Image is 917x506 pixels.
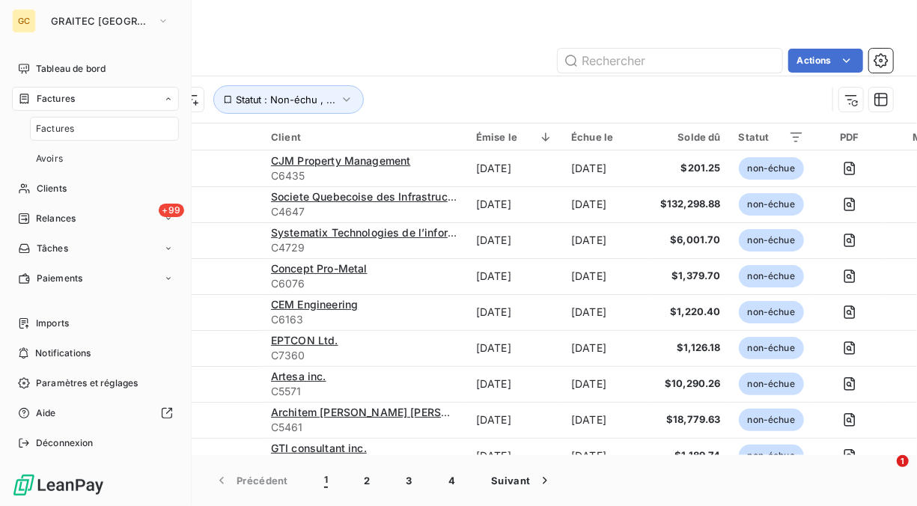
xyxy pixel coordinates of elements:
span: Imports [36,317,69,330]
span: $132,298.88 [658,197,721,212]
span: Notifications [35,347,91,360]
button: Suivant [473,465,570,496]
span: Concept Pro-Metal [271,262,368,275]
span: C5571 [271,384,458,399]
td: [DATE] [467,366,562,402]
span: non-échue [739,409,804,431]
button: 4 [430,465,473,496]
span: $18,779.63 [658,412,721,427]
span: non-échue [739,445,804,467]
span: Tâches [37,242,68,255]
iframe: Intercom live chat [866,455,902,491]
span: C6163 [271,312,458,327]
td: [DATE] [562,258,649,294]
button: Précédent [196,465,306,496]
span: GTI consultant inc. [271,442,367,454]
td: [DATE] [467,222,562,258]
div: Échue le [571,131,640,143]
span: GRAITEC [GEOGRAPHIC_DATA] [51,15,151,27]
span: Tableau de bord [36,62,106,76]
span: Paramètres et réglages [36,377,138,390]
span: Factures [36,122,74,135]
span: 1 [897,455,909,467]
span: non-échue [739,157,804,180]
td: [DATE] [467,258,562,294]
div: Client [271,131,458,143]
span: Déconnexion [36,436,94,450]
span: Clients [37,182,67,195]
span: $6,001.70 [658,233,721,248]
span: non-échue [739,265,804,287]
span: C4729 [271,240,458,255]
span: $1,220.40 [658,305,721,320]
span: C7360 [271,348,458,363]
span: 1 [324,473,328,488]
span: non-échue [739,229,804,252]
span: non-échue [739,301,804,323]
div: Émise le [476,131,553,143]
span: C5461 [271,420,458,435]
td: [DATE] [562,150,649,186]
span: non-échue [739,337,804,359]
span: $1,379.70 [658,269,721,284]
span: C6076 [271,276,458,291]
span: $1,189.74 [658,448,721,463]
button: Actions [788,49,863,73]
span: Societe Quebecoise des Infrastructures [271,190,474,203]
td: [DATE] [467,438,562,474]
td: [DATE] [562,222,649,258]
span: +99 [159,204,184,217]
span: Relances [36,212,76,225]
span: non-échue [739,193,804,216]
td: [DATE] [467,186,562,222]
span: CJM Property Management [271,154,410,167]
td: [DATE] [562,186,649,222]
span: EPTCON Ltd. [271,334,338,347]
a: Aide [12,401,179,425]
div: Solde dû [658,131,721,143]
span: non-échue [739,373,804,395]
span: $10,290.26 [658,377,721,391]
span: C4647 [271,204,458,219]
span: CEM Engineering [271,298,358,311]
span: $201.25 [658,161,721,176]
span: Architem [PERSON_NAME] [PERSON_NAME] [PERSON_NAME] Architectes [271,406,651,418]
td: [DATE] [562,366,649,402]
img: Logo LeanPay [12,473,105,497]
td: [DATE] [467,150,562,186]
span: Systematix Technologies de l’information inc. [271,226,504,239]
td: [DATE] [467,330,562,366]
span: Artesa inc. [271,370,326,382]
button: 3 [389,465,430,496]
td: [DATE] [467,294,562,330]
button: Statut : Non-échu , ... [213,85,364,114]
div: GC [12,9,36,33]
span: Statut : Non-échu , ... [236,94,336,106]
div: PDF [822,131,877,143]
span: C6435 [271,168,458,183]
span: Aide [36,406,56,420]
span: $1,126.18 [658,341,721,356]
span: Factures [37,92,75,106]
td: [DATE] [562,438,649,474]
td: [DATE] [562,330,649,366]
div: Statut [739,131,804,143]
td: [DATE] [467,402,562,438]
input: Rechercher [558,49,782,73]
button: 2 [346,465,388,496]
td: [DATE] [562,294,649,330]
button: 1 [306,465,346,496]
span: Avoirs [36,152,63,165]
span: Paiements [37,272,82,285]
td: [DATE] [562,402,649,438]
